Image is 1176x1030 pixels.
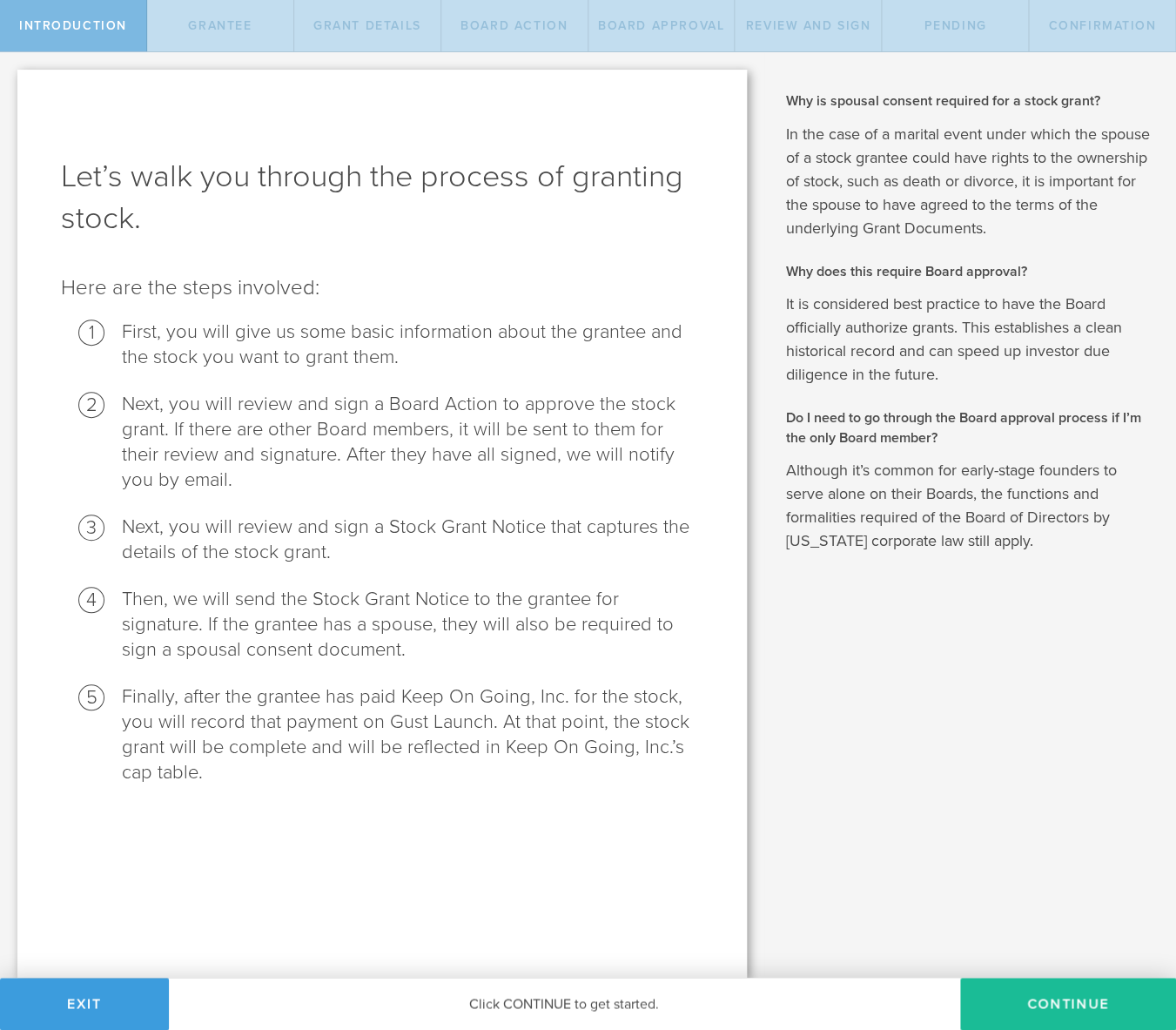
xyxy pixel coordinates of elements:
p: Although it’s common for early-stage founders to serve alone on their Boards, the functions and f... [785,459,1150,553]
span: Board Approval [598,18,724,33]
li: Next, you will review and sign a Board Action to approve the stock grant. If there are other Boar... [122,392,703,493]
li: Finally, after the grantee has paid Keep On Going, Inc. for the stock, you will record that payme... [122,684,703,785]
span: Introduction [19,18,127,33]
li: Then, we will send the Stock Grant Notice to the grantee for signature. If the grantee has a spou... [122,587,703,663]
div: Click CONTINUE to get started. [169,978,960,1030]
p: In the case of a marital event under which the spouse of a stock grantee could have rights to the... [785,123,1150,240]
li: Next, you will review and sign a Stock Grant Notice that captures the details of the stock grant. [122,515,703,565]
p: It is considered best practice to have the Board officially authorize grants. This establishes a ... [785,293,1150,387]
span: Pending [924,18,986,33]
h2: Do I need to go through the Board approval process if I’m the only Board member? [785,408,1150,448]
iframe: Chat Widget [1089,894,1176,978]
h2: Why is spousal consent required for a stock grant? [785,91,1150,111]
h1: Let’s walk you through the process of granting stock. [61,156,703,239]
span: Board Action [460,18,568,33]
span: Review and Sign [745,18,870,33]
h2: Why does this require Board approval? [785,262,1150,281]
span: Grant Details [313,18,421,33]
span: Confirmation [1048,18,1156,33]
span: Grantee [188,18,252,33]
li: First, you will give us some basic information about the grantee and the stock you want to grant ... [122,320,703,370]
button: Continue [960,978,1176,1030]
p: Here are the steps involved: [61,274,703,302]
